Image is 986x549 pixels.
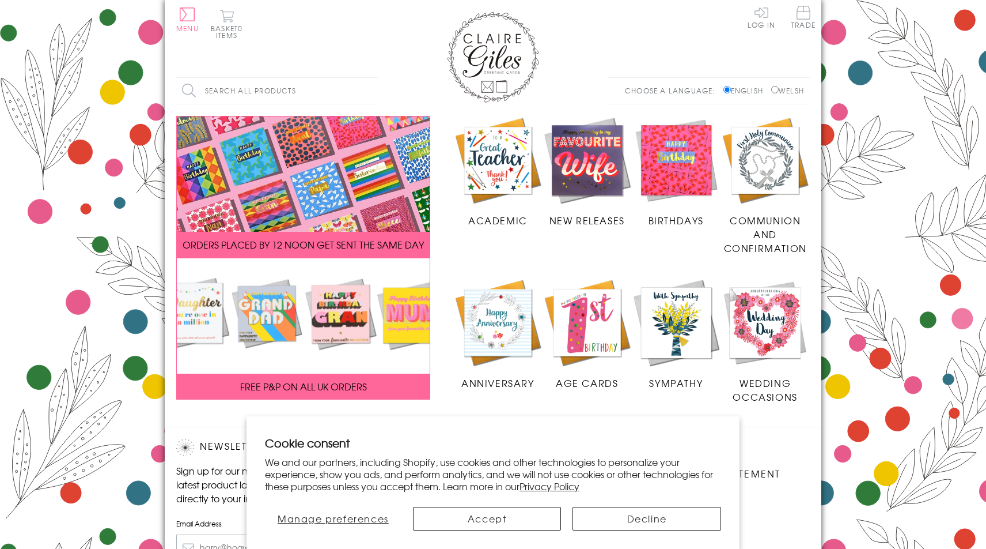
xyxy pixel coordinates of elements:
[771,85,804,96] label: Welsh
[632,116,721,228] a: Birthdays
[549,213,625,227] span: New Releases
[447,12,539,103] img: Claire Giles Greetings Cards
[723,85,769,96] label: English
[748,6,775,28] a: Log In
[519,479,579,493] a: Privacy Policy
[453,116,543,228] a: Academic
[176,78,378,104] input: Search all products
[265,435,721,451] h2: Cookie consent
[453,278,543,390] a: Anniversary
[265,456,721,492] p: We and our partners, including Shopify, use cookies and other technologies to personalize your ex...
[176,7,199,32] button: Menu
[625,85,721,96] p: Choose a language:
[183,238,424,251] span: ORDERS PLACED BY 12 NOON GET SENT THE SAME DAY
[461,376,534,390] span: Anniversary
[723,86,731,93] input: English
[724,213,807,255] span: Communion and Confirmation
[543,116,632,228] a: New Releases
[413,507,562,531] button: Accept
[211,9,242,39] button: Basket0 items
[649,376,703,390] span: Sympathy
[240,379,367,393] span: FREE P&P ON ALL UK ORDERS
[176,464,372,505] p: Sign up for our newsletter to receive the latest product launches, news and offers directly to yo...
[771,86,779,93] input: Welsh
[649,213,704,227] span: Birthdays
[632,278,721,390] a: Sympathy
[366,78,378,104] input: Search
[556,376,618,390] span: Age Cards
[733,376,797,404] span: Wedding Occasions
[176,518,372,529] label: Email Address
[176,23,199,33] span: Menu
[720,116,810,255] a: Communion and Confirmation
[720,278,810,404] a: Wedding Occasions
[216,23,242,40] span: 0 items
[791,6,816,28] span: Trade
[572,507,721,531] button: Decline
[468,213,528,227] span: Academic
[791,6,816,31] a: Trade
[278,512,389,525] span: Manage preferences
[176,439,372,456] h2: Newsletter
[543,278,632,390] a: Age Cards
[265,507,401,531] button: Manage preferences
